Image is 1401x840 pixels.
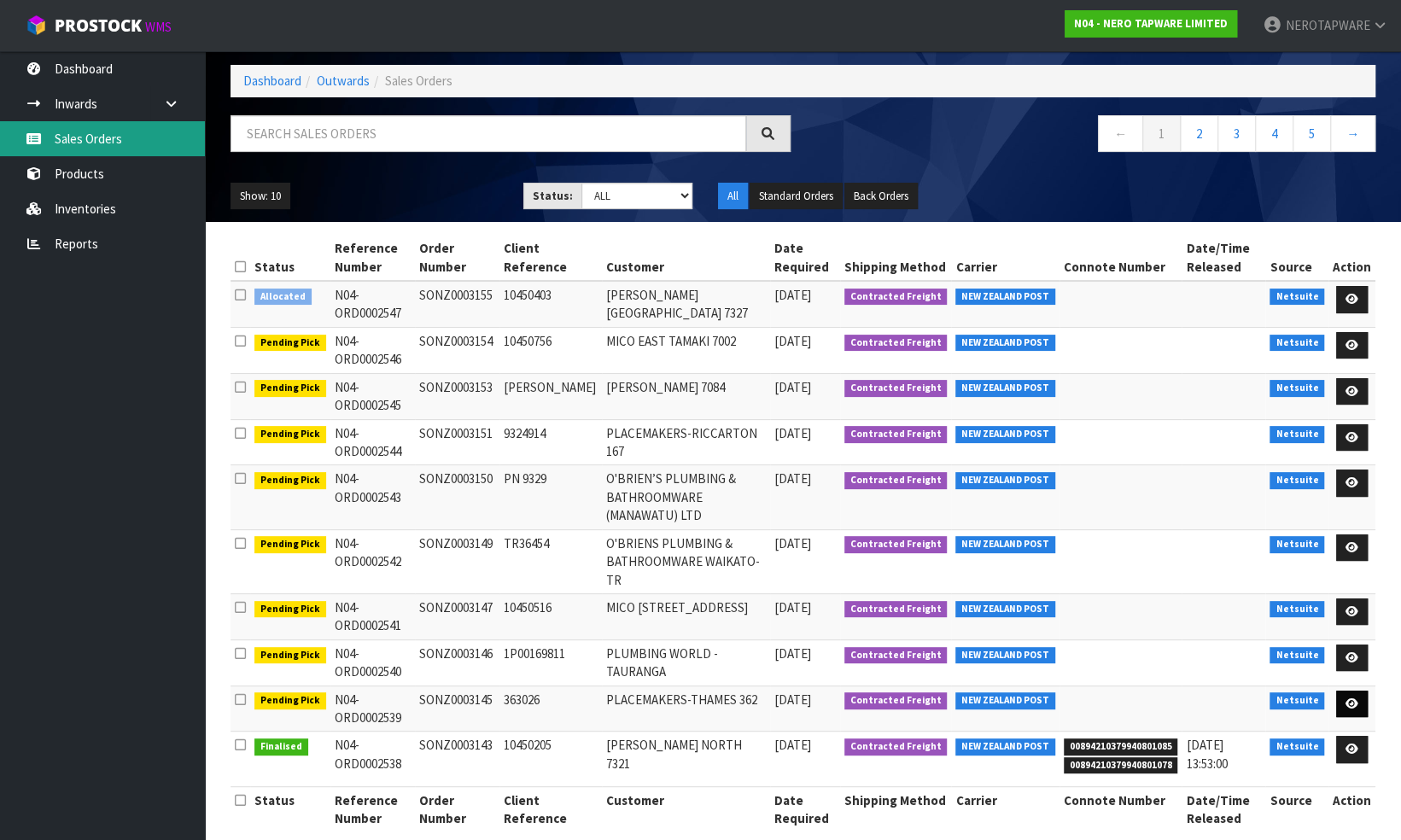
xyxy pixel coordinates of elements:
[602,593,770,639] td: MICO [STREET_ADDRESS]
[1270,426,1324,443] span: Netsuite
[844,183,918,210] button: Back Orders
[1270,738,1324,755] span: Netsuite
[1142,115,1181,152] a: 1
[415,327,499,373] td: SONZ0003154
[844,601,948,618] span: Contracted Freight
[330,327,415,373] td: N04-ORD0002546
[415,786,499,831] th: Order Number
[602,732,770,786] td: [PERSON_NAME] NORTH 7321
[844,738,948,755] span: Contracted Freight
[774,425,811,441] span: [DATE]
[499,529,602,593] td: TR36454
[55,15,142,37] span: ProStock
[602,465,770,529] td: O'BRIEN’S PLUMBING & BATHROOMWARE (MANAWATU) LTD
[415,465,499,529] td: SONZ0003150
[1270,692,1324,709] span: Netsuite
[770,235,840,281] th: Date Required
[1255,115,1293,152] a: 4
[330,281,415,327] td: N04-ORD0002547
[415,593,499,639] td: SONZ0003147
[415,685,499,732] td: SONZ0003145
[499,235,602,281] th: Client Reference
[330,685,415,732] td: N04-ORD0002539
[499,373,602,419] td: [PERSON_NAME]
[1270,647,1324,664] span: Netsuite
[955,601,1055,618] span: NEW ZEALAND POST
[774,691,811,708] span: [DATE]
[243,73,301,89] a: Dashboard
[254,335,326,352] span: Pending Pick
[415,281,499,327] td: SONZ0003155
[415,639,499,685] td: SONZ0003146
[145,19,172,35] small: WMS
[955,647,1055,664] span: NEW ZEALAND POST
[955,472,1055,489] span: NEW ZEALAND POST
[1270,289,1324,306] span: Netsuite
[844,647,948,664] span: Contracted Freight
[533,189,573,203] strong: Status:
[415,732,499,786] td: SONZ0003143
[955,335,1055,352] span: NEW ZEALAND POST
[1328,786,1375,831] th: Action
[254,472,326,489] span: Pending Pick
[770,786,840,831] th: Date Required
[774,333,811,349] span: [DATE]
[250,235,330,281] th: Status
[254,380,326,397] span: Pending Pick
[254,536,326,553] span: Pending Pick
[330,465,415,529] td: N04-ORD0002543
[844,426,948,443] span: Contracted Freight
[499,685,602,732] td: 363026
[330,373,415,419] td: N04-ORD0002545
[385,73,452,89] span: Sales Orders
[1328,235,1375,281] th: Action
[844,472,948,489] span: Contracted Freight
[774,599,811,615] span: [DATE]
[1270,472,1324,489] span: Netsuite
[844,380,948,397] span: Contracted Freight
[951,235,1060,281] th: Carrier
[1182,235,1265,281] th: Date/Time Released
[1270,536,1324,553] span: Netsuite
[254,601,326,618] span: Pending Pick
[955,738,1055,755] span: NEW ZEALAND POST
[602,373,770,419] td: [PERSON_NAME] 7084
[602,419,770,465] td: PLACEMAKERS-RICCARTON 167
[602,327,770,373] td: MICO EAST TAMAKI 7002
[1186,737,1227,771] span: [DATE] 13:53:00
[1293,115,1331,152] a: 5
[1064,757,1178,774] span: 00894210379940801078
[955,289,1055,306] span: NEW ZEALAND POST
[955,380,1055,397] span: NEW ZEALAND POST
[718,183,748,210] button: All
[951,786,1060,831] th: Carrier
[254,738,308,755] span: Finalised
[499,327,602,373] td: 10450756
[1265,786,1328,831] th: Source
[250,786,330,831] th: Status
[774,737,811,753] span: [DATE]
[330,235,415,281] th: Reference Number
[602,281,770,327] td: [PERSON_NAME][GEOGRAPHIC_DATA] 7327
[844,692,948,709] span: Contracted Freight
[499,639,602,685] td: 1P00169811
[1074,16,1228,31] strong: N04 - NERO TAPWARE LIMITED
[499,419,602,465] td: 9324914
[330,529,415,593] td: N04-ORD0002542
[602,685,770,732] td: PLACEMAKERS-THAMES 362
[330,593,415,639] td: N04-ORD0002541
[1180,115,1218,152] a: 2
[330,419,415,465] td: N04-ORD0002544
[499,465,602,529] td: PN 9329
[840,235,952,281] th: Shipping Method
[1270,335,1324,352] span: Netsuite
[816,115,1376,157] nav: Page navigation
[330,786,415,831] th: Reference Number
[602,529,770,593] td: O'BRIENS PLUMBING & BATHROOMWARE WAIKATO-TR
[254,647,326,664] span: Pending Pick
[1217,115,1256,152] a: 3
[602,786,770,831] th: Customer
[774,645,811,662] span: [DATE]
[1270,380,1324,397] span: Netsuite
[499,593,602,639] td: 10450516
